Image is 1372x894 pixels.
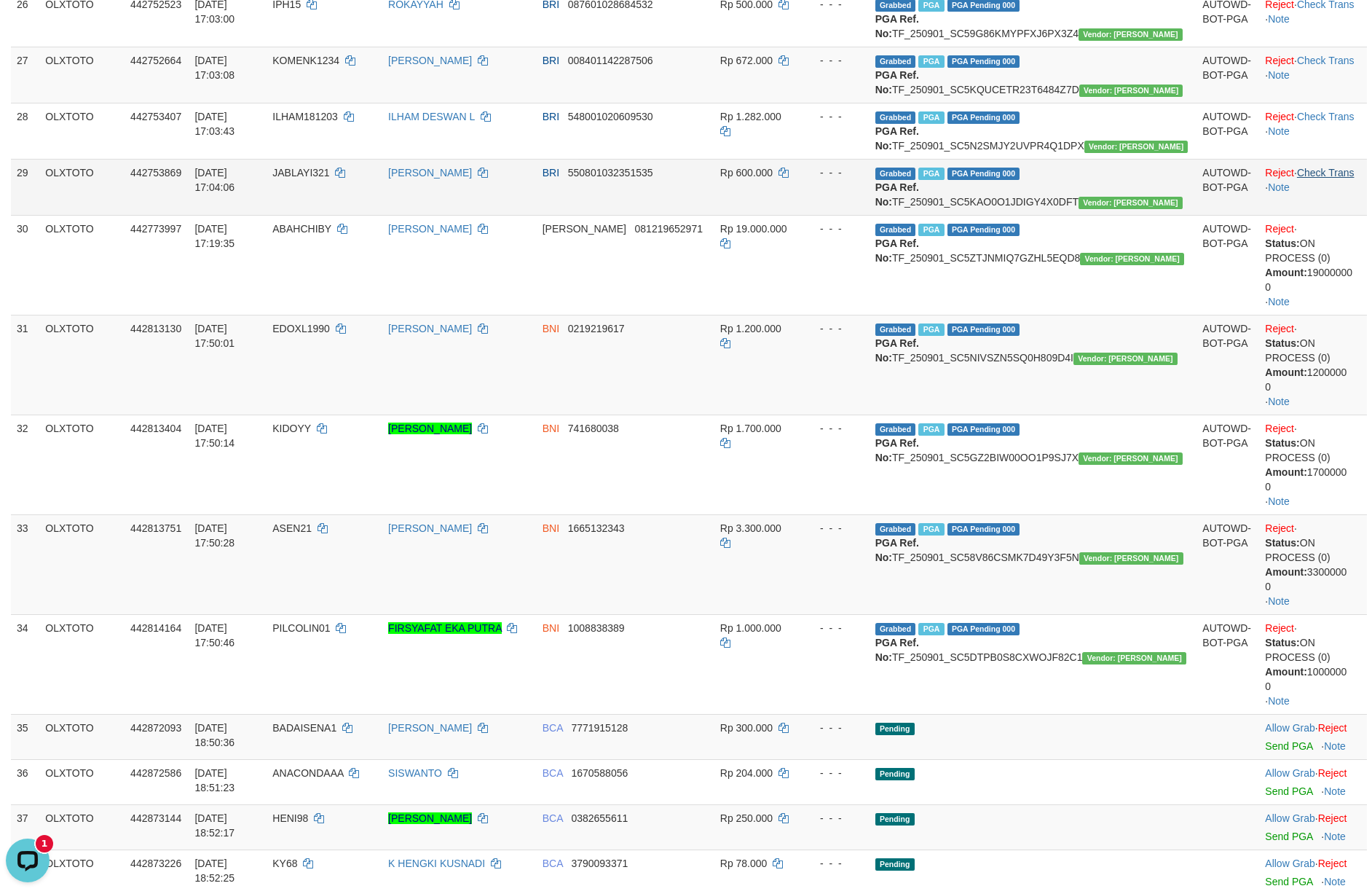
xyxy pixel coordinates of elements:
span: Grabbed [875,111,916,124]
div: ON PROCESS (0) 1200000 0 [1265,336,1361,394]
a: Send PGA [1265,740,1312,752]
a: Note [1268,396,1290,407]
span: BADAISENA1 [272,722,336,734]
a: Note [1324,740,1346,752]
span: [DATE] 17:50:14 [194,423,234,449]
span: Vendor URL: https://secure5.1velocity.biz [1082,652,1186,664]
span: Copy 0382655611 to clipboard [571,812,628,824]
a: Note [1268,181,1290,193]
span: Copy 008401142287506 to clipboard [568,55,653,66]
span: PGA Pending [947,168,1020,180]
span: 442752664 [130,55,181,66]
div: - - - [807,811,864,826]
span: JABLAYI321 [272,167,329,179]
span: 442753869 [130,167,181,179]
td: OLXTOTO [39,47,125,103]
a: Allow Grab [1265,767,1314,779]
b: Status: [1265,537,1299,549]
a: Check Trans [1297,55,1355,66]
span: Pending [875,768,915,780]
a: Note [1324,876,1346,887]
span: Rp 300.000 [720,722,773,734]
span: Rp 204.000 [720,767,773,779]
td: AUTOWD-BOT-PGA [1196,47,1259,103]
span: Rp 1.282.000 [720,111,781,122]
span: ABAHCHIBY [272,223,331,235]
span: 442873144 [130,812,181,824]
span: Vendor URL: https://secure5.1velocity.biz [1079,28,1183,41]
span: Rp 600.000 [720,167,773,179]
a: [PERSON_NAME] [388,323,472,334]
b: Amount: [1265,366,1307,378]
a: Reject [1318,722,1347,734]
span: · [1265,858,1317,869]
div: - - - [807,321,864,336]
span: Rp 250.000 [720,812,773,824]
b: Amount: [1265,666,1307,678]
b: Status: [1265,337,1299,349]
span: BNI [543,622,559,634]
span: Marked by aubgusti [918,523,944,536]
div: ON PROCESS (0) 1000000 0 [1265,635,1361,694]
span: BCA [543,722,563,734]
a: Note [1268,13,1290,25]
a: K HENGKI KUSNADI [388,858,485,869]
span: 442814164 [130,622,181,634]
td: · · [1259,415,1367,514]
td: OLXTOTO [39,759,125,804]
span: Rp 19.000.000 [720,223,787,235]
span: BRI [543,167,559,179]
a: Note [1268,495,1290,507]
td: AUTOWD-BOT-PGA [1196,103,1259,159]
td: 27 [11,47,39,103]
span: BCA [543,858,563,869]
td: · · [1259,514,1367,614]
span: [PERSON_NAME] [543,223,626,235]
span: Vendor URL: https://secure5.1velocity.biz [1079,552,1183,565]
td: AUTOWD-BOT-PGA [1196,315,1259,415]
td: OLXTOTO [39,215,125,315]
a: [PERSON_NAME] [388,812,472,824]
a: Reject [1318,767,1347,779]
a: Note [1324,831,1346,842]
span: [DATE] 17:03:43 [194,111,234,137]
span: ANACONDAAA [272,767,343,779]
span: Grabbed [875,623,916,635]
b: Status: [1265,637,1299,648]
td: 29 [11,159,39,215]
div: - - - [807,165,864,180]
td: 36 [11,759,39,804]
a: Note [1324,785,1346,797]
a: Allow Grab [1265,722,1314,734]
td: · [1259,714,1367,759]
span: PGA Pending [947,224,1020,236]
span: Grabbed [875,423,916,436]
span: [DATE] 17:19:35 [194,223,234,249]
span: Copy 081219652971 to clipboard [635,223,703,235]
span: [DATE] 18:51:23 [194,767,234,793]
span: ASEN21 [272,522,312,534]
span: PILCOLIN01 [272,622,330,634]
span: 442813130 [130,323,181,334]
span: BRI [543,111,559,122]
td: OLXTOTO [39,415,125,514]
td: TF_250901_SC58V86CSMK7D49Y3F5N [870,514,1197,614]
a: Send PGA [1265,831,1312,842]
span: PGA Pending [947,523,1020,536]
a: Reject [1265,622,1294,634]
span: Grabbed [875,523,916,536]
b: PGA Ref. No: [875,437,919,463]
b: PGA Ref. No: [875,537,919,563]
span: Vendor URL: https://secure5.1velocity.biz [1073,353,1178,365]
span: [DATE] 18:52:25 [194,858,234,884]
td: TF_250901_SC5GZ2BIW00OO1P9SJ7X [870,415,1197,514]
span: Marked by aubgusti [918,423,944,436]
a: Reject [1318,858,1347,869]
span: BCA [543,767,563,779]
button: Open LiveChat chat widget [6,6,50,50]
span: BNI [543,323,559,334]
span: Rp 1.000.000 [720,622,781,634]
b: Status: [1265,437,1299,449]
div: - - - [807,766,864,780]
span: PGA Pending [947,324,1020,336]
